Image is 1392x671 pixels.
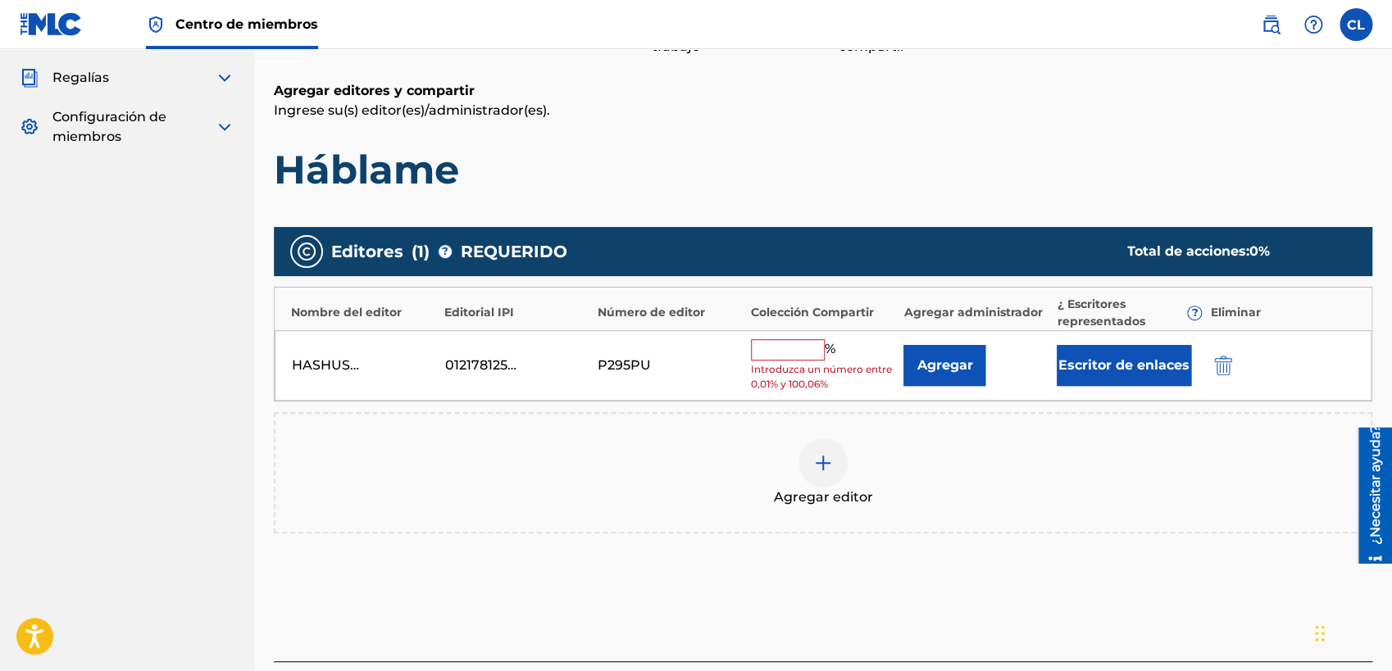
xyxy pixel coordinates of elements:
[1249,243,1270,259] span: 0 %
[903,345,985,386] button: Agregar
[903,304,1049,321] div: Agregar administrador
[1127,242,1340,261] div: Total de acciones:
[1297,8,1330,41] div: Ayuda
[274,81,1372,101] h6: Agregar editores y compartir
[20,12,83,36] img: Logotipo del MLC
[274,101,1372,120] p: Ingrese su(s) editor(es)/administrador(es).
[297,242,316,261] img: publishers
[813,453,833,473] img: add
[774,487,873,507] span: Agregar editor
[444,304,589,321] div: Editorial IPI
[1210,304,1355,321] div: Eliminar
[1057,296,1202,330] div: ¿ Escritores representados
[1340,8,1372,41] div: Menú de usuario
[1261,15,1281,34] img: buscar
[1346,428,1392,564] iframe: Centro de recursos
[1310,592,1392,671] iframe: Widget de chat
[825,339,839,360] span: %
[1303,15,1323,34] img: ayuda
[215,117,234,137] img: expandir
[1315,609,1325,658] div: Arrastrar
[1057,345,1191,386] button: Escritor de enlaces
[751,362,896,392] span: Introduzca un número entre 0,01% y 100,06%
[291,304,436,321] div: Nombre del editor
[331,239,403,264] span: Editores
[461,239,567,264] span: REQUERIDO
[1214,356,1232,375] img: 12a2ab48e56ec057fbd8.svg
[412,239,430,264] span: ( 1 )
[20,117,39,137] img: Configuración de miembros
[20,68,39,88] img: Regalías
[598,304,743,321] div: Número de editor
[52,68,109,88] span: Regalías
[274,145,1372,194] h1: Háblame
[751,304,896,321] div: Colección Compartir
[1188,306,1201,320] span: ?
[146,15,166,34] img: Titular de los derechos superior
[215,68,234,88] img: expandir
[175,15,318,34] span: Centro de miembros
[52,107,215,147] span: Configuración de miembros
[439,245,452,258] span: ?
[1254,8,1287,41] a: Búsqueda pública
